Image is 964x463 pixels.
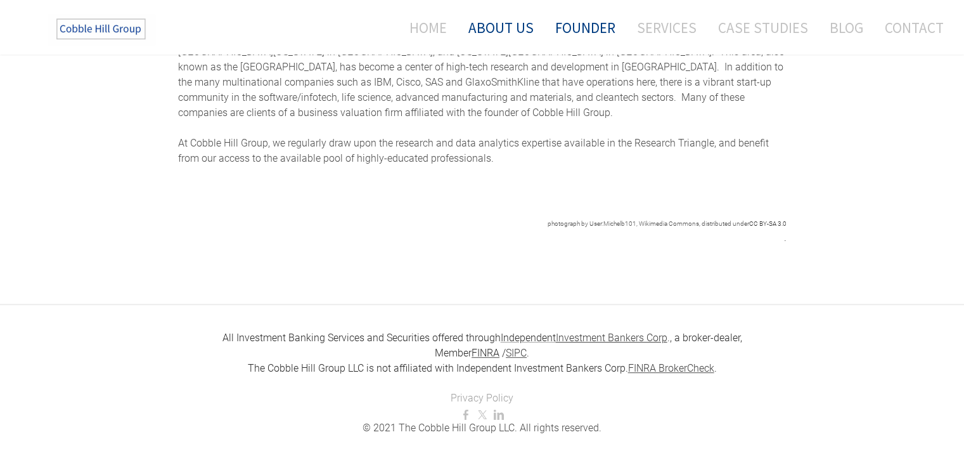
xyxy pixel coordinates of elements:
[390,11,456,44] a: Home
[501,332,670,344] a: IndependentInvestment Bankers Corp.
[709,11,818,44] a: Case Studies
[820,11,873,44] a: Blog
[472,347,499,359] a: FINRA
[749,220,787,227] a: CC BY-SA 3.0
[222,332,501,344] font: All Investment Banking Services and Securities offered through
[714,362,717,374] font: .
[502,347,506,359] font: /
[477,409,487,421] a: Twitter
[627,11,706,44] a: Services
[548,220,787,227] font: photograph by User:Michelb101, Wikimedia Commons, distributed under
[48,13,156,45] img: The Cobble Hill Group LLC
[527,347,529,359] font: .
[178,215,787,245] div: .
[506,347,527,359] a: SIPC
[494,409,504,421] a: Linkedin
[875,11,944,44] a: Contact
[628,362,714,374] a: FINRA BrokerCheck
[556,332,667,344] u: Investment Bankers Corp
[248,362,628,374] font: The Cobble Hill Group LLC is not affiliated with Independent Investment Bankers Corp.
[461,409,471,421] a: Facebook
[178,421,787,436] div: ​© 2021 The Cobble Hill Group LLC. All rights reserved.
[451,392,513,404] a: Privacy Policy
[459,11,543,44] a: About Us
[556,332,670,344] font: .
[546,11,625,44] a: Founder
[435,332,742,359] font: , a broker-dealer, ​Member
[501,332,556,344] font: Independent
